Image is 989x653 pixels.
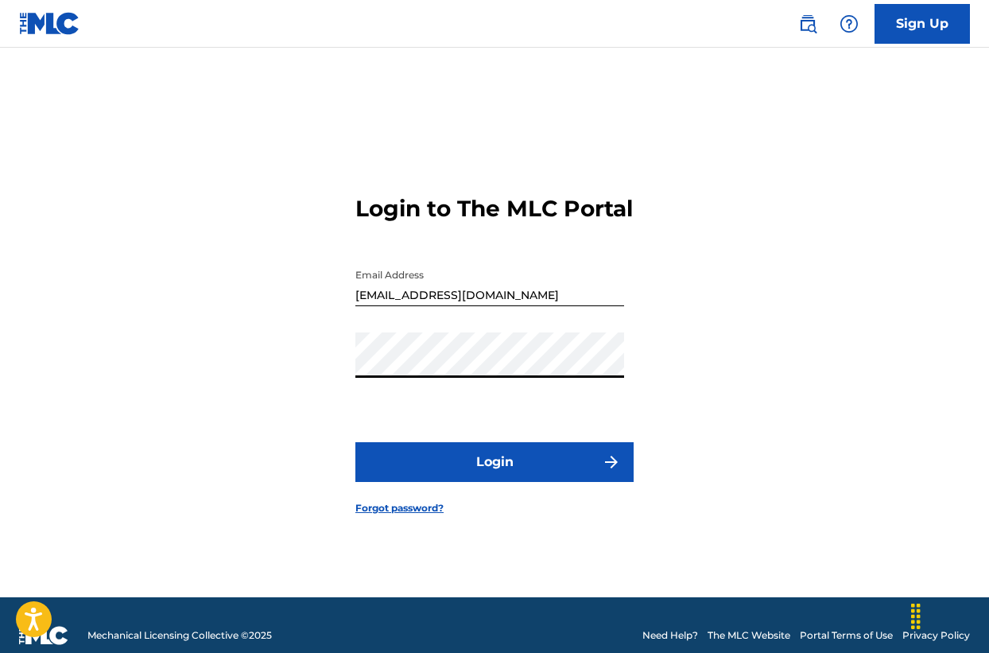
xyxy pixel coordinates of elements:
[798,14,817,33] img: search
[792,8,824,40] a: Public Search
[800,628,893,643] a: Portal Terms of Use
[840,14,859,33] img: help
[875,4,970,44] a: Sign Up
[87,628,272,643] span: Mechanical Licensing Collective © 2025
[602,453,621,472] img: f7272a7cc735f4ea7f67.svg
[19,12,80,35] img: MLC Logo
[355,442,634,482] button: Login
[903,593,929,640] div: Drag
[355,501,444,515] a: Forgot password?
[708,628,790,643] a: The MLC Website
[902,628,970,643] a: Privacy Policy
[833,8,865,40] div: Help
[19,626,68,645] img: logo
[355,195,633,223] h3: Login to The MLC Portal
[909,577,989,653] iframe: Chat Widget
[642,628,698,643] a: Need Help?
